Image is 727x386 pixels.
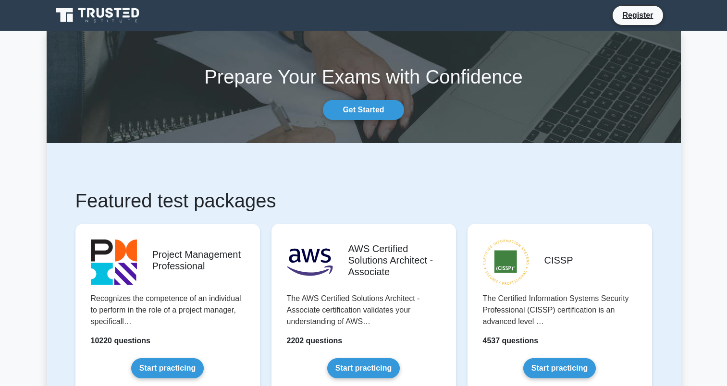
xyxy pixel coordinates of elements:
[47,65,681,88] h1: Prepare Your Exams with Confidence
[616,9,659,21] a: Register
[75,189,652,212] h1: Featured test packages
[327,358,400,378] a: Start practicing
[523,358,596,378] a: Start practicing
[323,100,404,120] a: Get Started
[131,358,204,378] a: Start practicing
